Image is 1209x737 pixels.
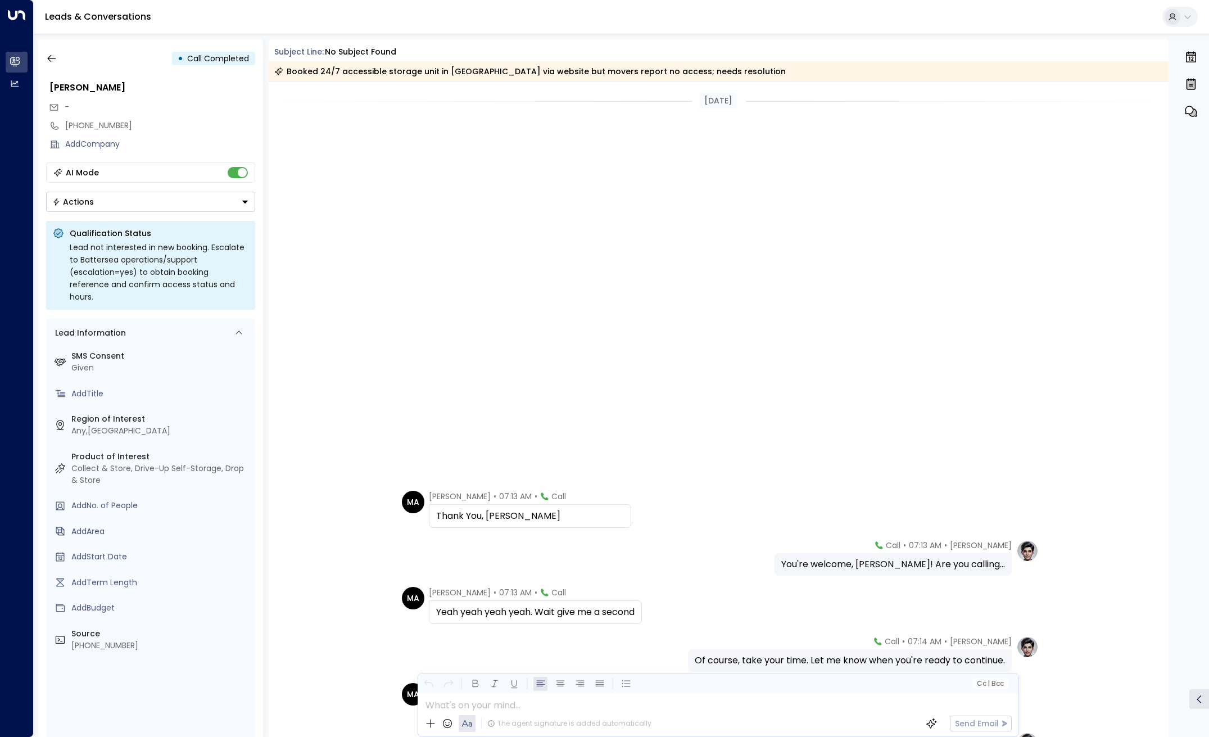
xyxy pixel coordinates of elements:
[51,327,126,339] div: Lead Information
[499,587,532,598] span: 07:13 AM
[71,640,251,652] div: [PHONE_NUMBER]
[71,463,251,486] div: Collect & Store, Drive-Up Self-Storage, Drop & Store
[65,101,69,112] span: -
[178,48,183,69] div: •
[274,66,786,77] div: Booked 24/7 accessible storage unit in [GEOGRAPHIC_DATA] via website but movers report no access;...
[71,551,251,563] div: AddStart Date
[70,241,248,303] div: Lead not interested in new booking. Escalate to Battersea operations/support (escalation=yes) to ...
[886,540,900,551] span: Call
[436,509,624,523] div: Thank You, [PERSON_NAME]
[52,197,94,207] div: Actions
[950,636,1012,647] span: [PERSON_NAME]
[187,53,249,64] span: Call Completed
[71,425,251,437] div: Any,[GEOGRAPHIC_DATA]
[903,540,906,551] span: •
[71,628,251,640] label: Source
[493,587,496,598] span: •
[944,540,947,551] span: •
[1016,540,1039,562] img: profile-logo.png
[46,192,255,212] button: Actions
[274,46,324,57] span: Subject Line:
[1016,636,1039,658] img: profile-logo.png
[429,587,491,598] span: [PERSON_NAME]
[49,81,255,94] div: [PERSON_NAME]
[66,167,99,178] div: AI Mode
[402,683,424,706] div: MA
[402,491,424,513] div: MA
[535,587,537,598] span: •
[499,491,532,502] span: 07:13 AM
[551,587,566,598] span: Call
[46,192,255,212] div: Button group with a nested menu
[71,526,251,537] div: AddArea
[402,587,424,609] div: MA
[908,636,941,647] span: 07:14 AM
[950,540,1012,551] span: [PERSON_NAME]
[487,718,651,729] div: The agent signature is added automatically
[909,540,941,551] span: 07:13 AM
[71,577,251,589] div: AddTerm Length
[71,362,251,374] div: Given
[65,138,255,150] div: AddCompany
[429,491,491,502] span: [PERSON_NAME]
[695,654,1005,667] div: Of course, take your time. Let me know when you're ready to continue.
[551,491,566,502] span: Call
[71,350,251,362] label: SMS Consent
[493,491,496,502] span: •
[436,605,635,619] div: Yeah yeah yeah yeah. Wait give me a second
[781,558,1005,571] div: You're welcome, [PERSON_NAME]! Are you calling...
[885,636,899,647] span: Call
[325,46,396,58] div: No subject found
[972,679,1008,689] button: Cc|Bcc
[988,680,990,688] span: |
[977,680,1004,688] span: Cc Bcc
[70,228,248,239] p: Qualification Status
[902,636,905,647] span: •
[45,10,151,23] a: Leads & Conversations
[422,677,436,691] button: Undo
[71,413,251,425] label: Region of Interest
[535,491,537,502] span: •
[71,451,251,463] label: Product of Interest
[71,602,251,614] div: AddBudget
[65,120,255,132] div: [PHONE_NUMBER]
[441,677,455,691] button: Redo
[71,500,251,512] div: AddNo. of People
[71,388,251,400] div: AddTitle
[944,636,947,647] span: •
[700,93,737,109] div: [DATE]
